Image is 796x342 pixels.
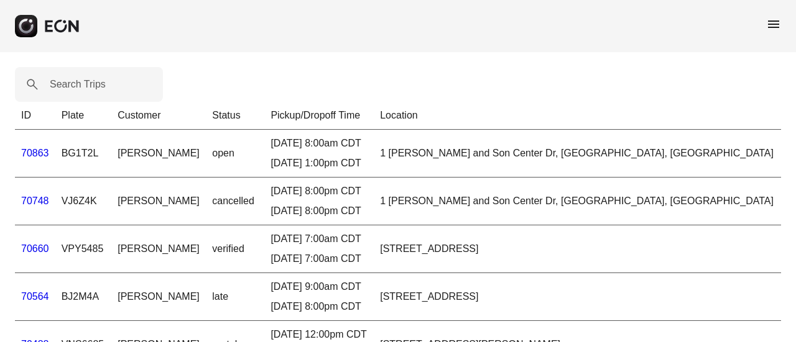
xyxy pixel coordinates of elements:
td: [PERSON_NAME] [111,178,206,225]
td: 1 [PERSON_NAME] and Son Center Dr, [GEOGRAPHIC_DATA], [GEOGRAPHIC_DATA] [374,178,781,225]
td: [PERSON_NAME] [111,273,206,321]
a: 70748 [21,196,49,206]
th: Location [374,102,781,130]
div: [DATE] 1:00pm CDT [271,156,368,171]
td: BG1T2L [55,130,112,178]
div: [DATE] 9:00am CDT [271,279,368,294]
label: Search Trips [50,77,106,92]
th: Plate [55,102,112,130]
td: verified [206,225,264,273]
a: 70660 [21,243,49,254]
td: [STREET_ADDRESS] [374,225,781,273]
div: [DATE] 8:00pm CDT [271,184,368,199]
a: 70564 [21,291,49,302]
th: Status [206,102,264,130]
td: cancelled [206,178,264,225]
span: menu [766,17,781,32]
div: [DATE] 7:00am CDT [271,232,368,246]
td: VPY5485 [55,225,112,273]
div: [DATE] 7:00am CDT [271,251,368,266]
div: [DATE] 12:00pm CDT [271,327,368,342]
td: [PERSON_NAME] [111,225,206,273]
div: [DATE] 8:00am CDT [271,136,368,151]
a: 70863 [21,148,49,158]
td: BJ2M4A [55,273,112,321]
td: late [206,273,264,321]
td: open [206,130,264,178]
td: [PERSON_NAME] [111,130,206,178]
td: VJ6Z4K [55,178,112,225]
th: Customer [111,102,206,130]
td: [STREET_ADDRESS] [374,273,781,321]
div: [DATE] 8:00pm CDT [271,204,368,218]
th: Pickup/Dropoff Time [264,102,374,130]
div: [DATE] 8:00pm CDT [271,299,368,314]
td: 1 [PERSON_NAME] and Son Center Dr, [GEOGRAPHIC_DATA], [GEOGRAPHIC_DATA] [374,130,781,178]
th: ID [15,102,55,130]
